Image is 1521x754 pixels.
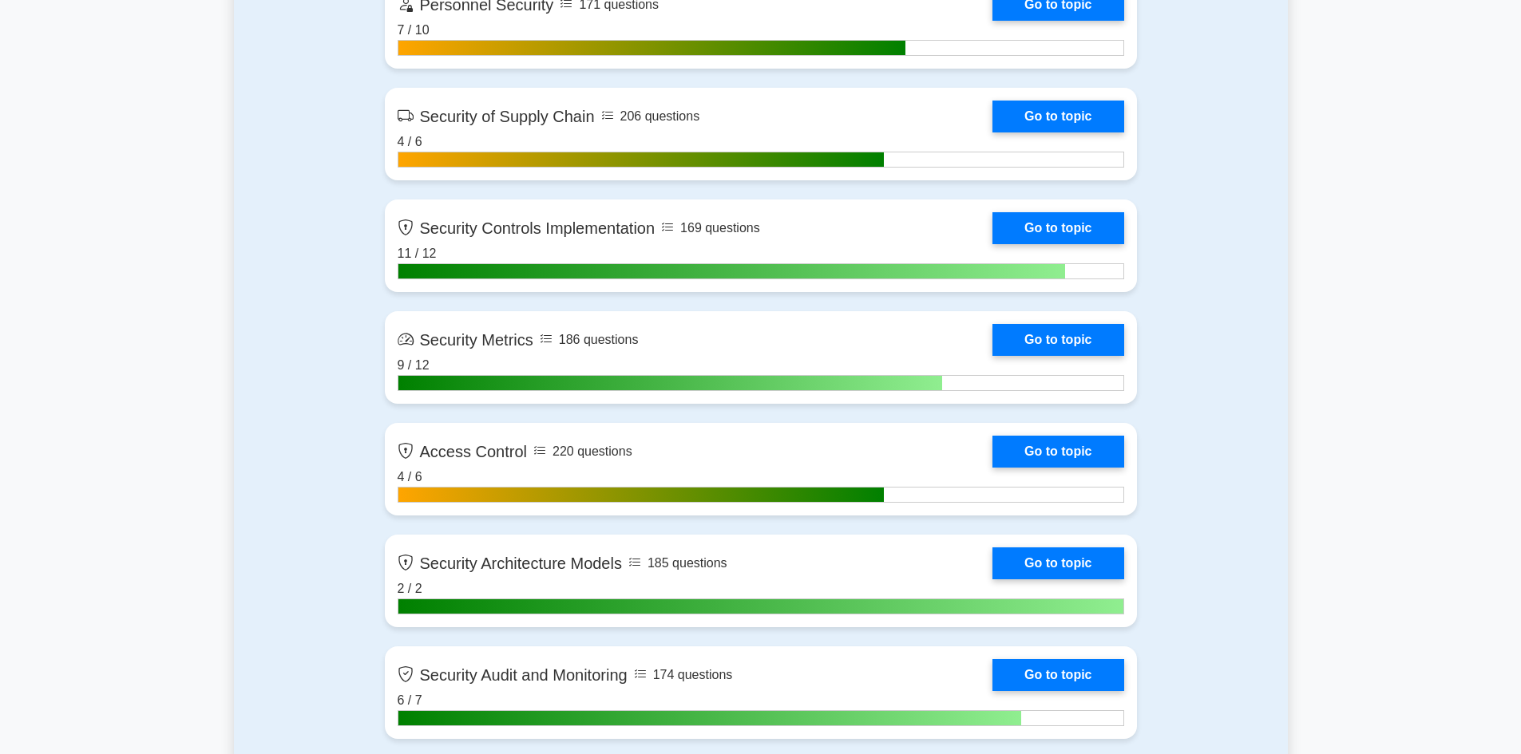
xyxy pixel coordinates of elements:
a: Go to topic [992,659,1123,691]
a: Go to topic [992,547,1123,579]
a: Go to topic [992,324,1123,356]
a: Go to topic [992,436,1123,468]
a: Go to topic [992,212,1123,244]
a: Go to topic [992,101,1123,132]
